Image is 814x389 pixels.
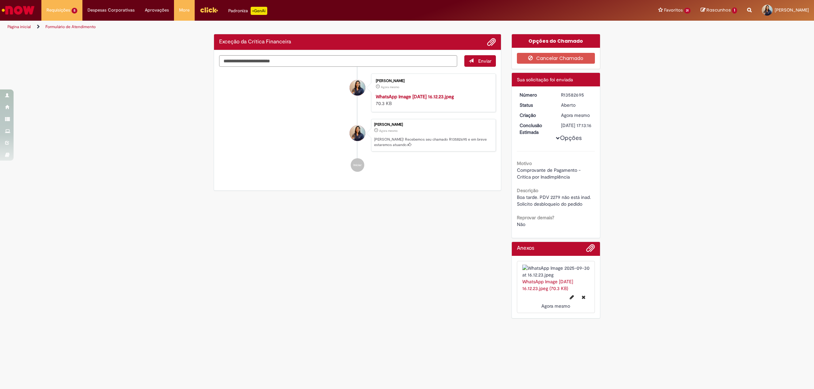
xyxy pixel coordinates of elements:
[228,7,267,15] div: Padroniza
[541,303,570,309] span: Agora mesmo
[251,7,267,15] p: +GenAi
[88,7,135,14] span: Despesas Corporativas
[561,122,593,129] div: [DATE] 17:13:16
[517,214,554,221] b: Reprovar demais?
[374,123,492,127] div: [PERSON_NAME]
[515,122,556,136] dt: Conclusão Estimada
[775,7,809,13] span: [PERSON_NAME]
[522,265,590,278] img: WhatsApp Image 2025-09-30 at 16.12.23.jpeg
[376,79,489,83] div: [PERSON_NAME]
[379,129,398,133] span: Agora mesmo
[219,55,457,67] textarea: Digite sua mensagem aqui...
[517,167,582,180] span: Comprovante de Pagamento - Crítica por Inadimplência
[586,244,595,256] button: Adicionar anexos
[350,125,365,141] div: Jamille Teixeira Rocha
[487,38,496,46] button: Adicionar anexos
[517,53,595,64] button: Cancelar Chamado
[517,187,538,193] b: Descrição
[561,112,590,118] span: Agora mesmo
[517,221,525,227] span: Não
[517,160,532,166] b: Motivo
[381,85,399,89] time: 30/09/2025 16:13:10
[512,34,600,48] div: Opções do Chamado
[219,119,496,151] li: Jamille Teixeira Rocha
[478,58,491,64] span: Enviar
[522,279,573,291] a: WhatsApp Image [DATE] 16.12.23.jpeg (70.3 KB)
[578,292,589,303] button: Excluir WhatsApp Image 2025-09-30 at 16.12.23.jpeg
[517,77,573,83] span: Sua solicitação foi enviada
[46,7,70,14] span: Requisições
[515,91,556,98] dt: Número
[45,24,96,29] a: Formulário de Atendimento
[179,7,190,14] span: More
[732,7,737,14] span: 1
[350,80,365,96] div: Jamille Teixeira Rocha
[684,8,691,14] span: 31
[706,7,731,13] span: Rascunhos
[517,245,534,251] h2: Anexos
[219,67,496,179] ul: Histórico de tíquete
[200,5,218,15] img: click_logo_yellow_360x200.png
[379,129,398,133] time: 30/09/2025 16:13:13
[7,24,31,29] a: Página inicial
[517,194,592,207] span: Boa tarde. PDV 2279 não está inad. Solicito desbloqueio do pedido
[561,102,593,108] div: Aberto
[566,292,578,303] button: Editar nome de arquivo WhatsApp Image 2025-09-30 at 16.12.23.jpeg
[701,7,737,14] a: Rascunhos
[464,55,496,67] button: Enviar
[219,39,291,45] h2: Exceção da Crítica Financeira Histórico de tíquete
[376,93,489,107] div: 70.3 KB
[381,85,399,89] span: Agora mesmo
[1,3,36,17] img: ServiceNow
[515,112,556,119] dt: Criação
[515,102,556,108] dt: Status
[374,137,492,147] p: [PERSON_NAME]! Recebemos seu chamado R13582695 e em breve estaremos atuando.
[376,94,454,100] a: WhatsApp Image [DATE] 16.12.23.jpeg
[541,303,570,309] time: 30/09/2025 16:13:10
[561,91,593,98] div: R13582695
[664,7,683,14] span: Favoritos
[5,21,538,33] ul: Trilhas de página
[145,7,169,14] span: Aprovações
[72,8,77,14] span: 5
[561,112,593,119] div: 30/09/2025 16:13:13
